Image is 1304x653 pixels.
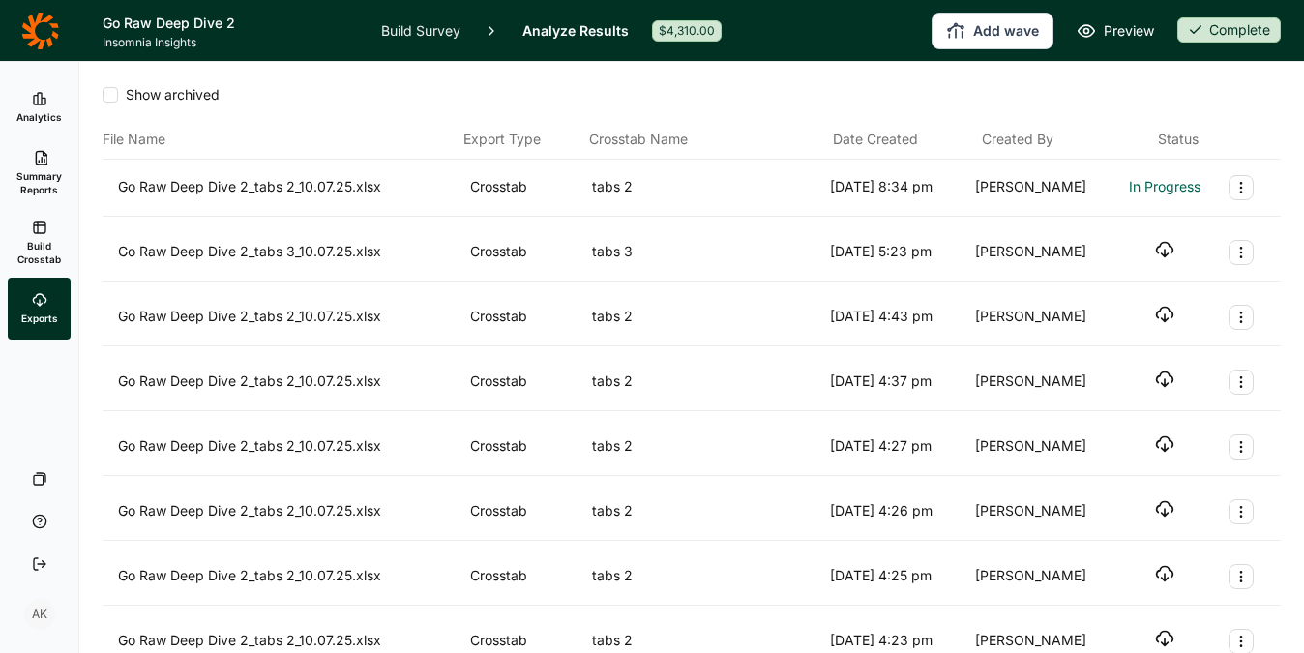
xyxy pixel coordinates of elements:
[1229,499,1254,524] button: Export Actions
[470,370,585,395] div: Crosstab
[103,12,358,35] h1: Go Raw Deep Dive 2
[1155,240,1174,259] button: Download file
[1155,564,1174,583] button: Download file
[1155,499,1174,519] button: Download file
[592,175,821,200] div: tabs 2
[118,305,462,330] div: Go Raw Deep Dive 2_tabs 2_10.07.25.xlsx
[118,240,462,265] div: Go Raw Deep Dive 2_tabs 3_10.07.25.xlsx
[652,20,722,42] div: $4,310.00
[21,312,58,325] span: Exports
[830,175,967,200] div: [DATE] 8:34 pm
[833,128,974,151] div: Date Created
[592,564,821,589] div: tabs 2
[1104,19,1154,43] span: Preview
[592,240,821,265] div: tabs 3
[1229,434,1254,460] button: Export Actions
[1158,128,1199,151] div: Status
[118,85,220,104] span: Show archived
[1155,434,1174,454] button: Download file
[1155,370,1174,389] button: Download file
[1155,629,1174,648] button: Download file
[975,564,1112,589] div: [PERSON_NAME]
[463,128,581,151] div: Export Type
[118,499,462,524] div: Go Raw Deep Dive 2_tabs 2_10.07.25.xlsx
[1229,240,1254,265] button: Export Actions
[975,305,1112,330] div: [PERSON_NAME]
[118,175,462,200] div: Go Raw Deep Dive 2_tabs 2_10.07.25.xlsx
[592,370,821,395] div: tabs 2
[830,240,967,265] div: [DATE] 5:23 pm
[1229,305,1254,330] button: Export Actions
[982,128,1123,151] div: Created By
[15,239,63,266] span: Build Crosstab
[589,128,825,151] div: Crosstab Name
[8,208,71,278] a: Build Crosstab
[975,434,1112,460] div: [PERSON_NAME]
[470,564,585,589] div: Crosstab
[470,175,585,200] div: Crosstab
[592,305,821,330] div: tabs 2
[118,434,462,460] div: Go Raw Deep Dive 2_tabs 2_10.07.25.xlsx
[592,499,821,524] div: tabs 2
[8,278,71,340] a: Exports
[15,169,63,196] span: Summary Reports
[1177,17,1281,43] div: Complete
[830,564,967,589] div: [DATE] 4:25 pm
[975,499,1112,524] div: [PERSON_NAME]
[470,240,585,265] div: Crosstab
[470,499,585,524] div: Crosstab
[16,110,62,124] span: Analytics
[1177,17,1281,45] button: Complete
[118,370,462,395] div: Go Raw Deep Dive 2_tabs 2_10.07.25.xlsx
[1077,19,1154,43] a: Preview
[830,370,967,395] div: [DATE] 4:37 pm
[8,138,71,208] a: Summary Reports
[592,434,821,460] div: tabs 2
[1155,305,1174,324] button: Download file
[470,305,585,330] div: Crosstab
[8,76,71,138] a: Analytics
[24,599,55,630] div: AK
[1229,175,1254,200] button: Export Actions
[975,175,1112,200] div: [PERSON_NAME]
[1129,175,1200,198] span: In Progress
[1229,564,1254,589] button: Export Actions
[1229,370,1254,395] button: Export Actions
[470,434,585,460] div: Crosstab
[975,370,1112,395] div: [PERSON_NAME]
[830,499,967,524] div: [DATE] 4:26 pm
[103,35,358,50] span: Insomnia Insights
[103,128,456,151] div: File Name
[932,13,1053,49] button: Add wave
[118,564,462,589] div: Go Raw Deep Dive 2_tabs 2_10.07.25.xlsx
[975,240,1112,265] div: [PERSON_NAME]
[830,434,967,460] div: [DATE] 4:27 pm
[830,305,967,330] div: [DATE] 4:43 pm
